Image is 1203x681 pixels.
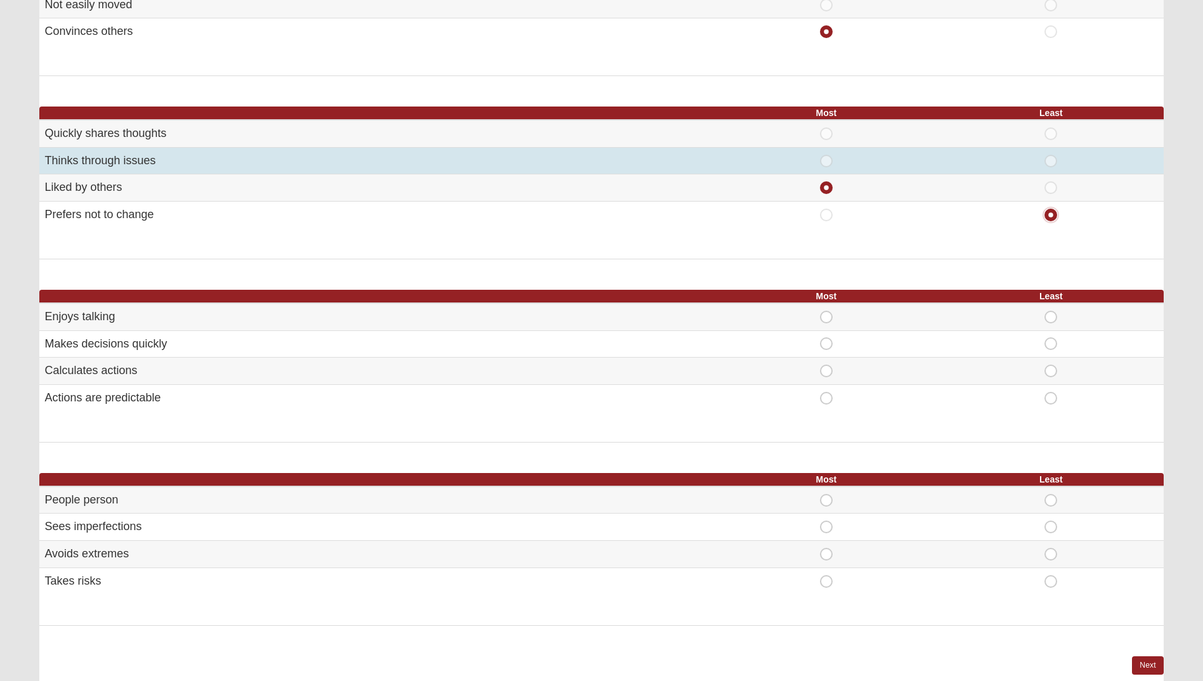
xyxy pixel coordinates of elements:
[39,384,713,411] td: Actions are predictable
[939,107,1163,120] th: Least
[39,486,713,514] td: People person
[39,303,713,330] td: Enjoys talking
[714,290,939,303] th: Most
[714,473,939,486] th: Most
[39,514,713,541] td: Sees imperfections
[714,107,939,120] th: Most
[39,358,713,385] td: Calculates actions
[939,473,1163,486] th: Least
[39,120,713,147] td: Quickly shares thoughts
[39,147,713,174] td: Thinks through issues
[39,567,713,594] td: Takes risks
[39,202,713,228] td: Prefers not to change
[1132,656,1163,675] a: Next
[39,541,713,568] td: Avoids extremes
[39,174,713,202] td: Liked by others
[39,330,713,358] td: Makes decisions quickly
[939,290,1163,303] th: Least
[39,18,713,45] td: Convinces others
